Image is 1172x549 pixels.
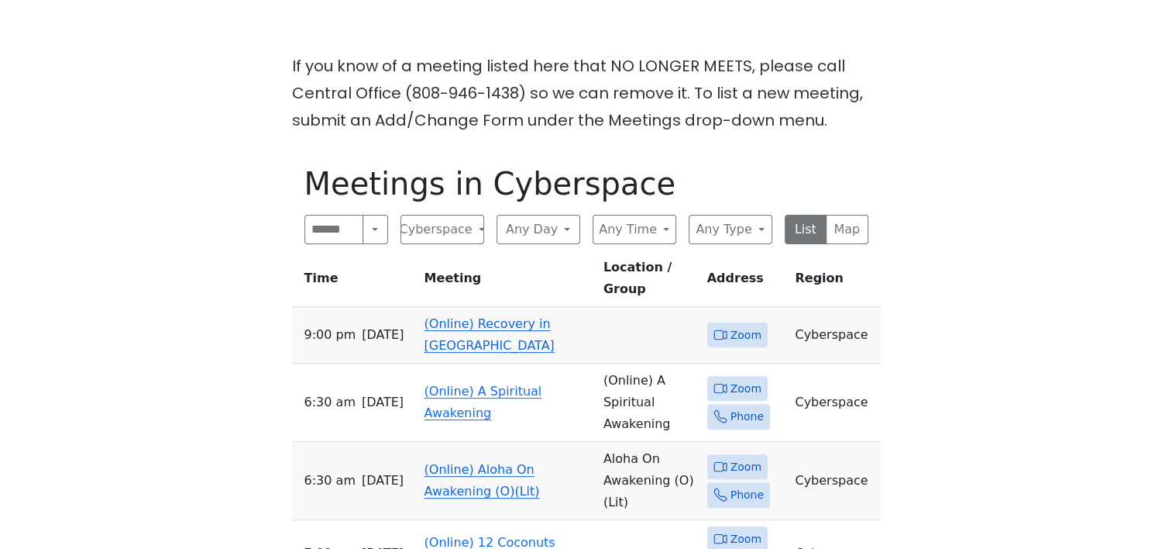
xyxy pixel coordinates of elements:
[304,324,356,346] span: 9:00 PM
[362,392,404,413] span: [DATE]
[400,215,484,244] button: Cyberspace
[597,257,701,307] th: Location / Group
[362,470,404,492] span: [DATE]
[424,316,555,353] a: (Online) Recovery in [GEOGRAPHIC_DATA]
[730,485,764,505] span: Phone
[730,379,761,399] span: Zoom
[292,53,881,134] p: If you know of a meeting listed here that NO LONGER MEETS, please call Central Office (808-946-14...
[826,215,868,244] button: Map
[730,530,761,549] span: Zoom
[363,215,387,244] button: Search
[424,384,542,420] a: (Online) A Spiritual Awakening
[292,257,418,307] th: Time
[304,392,356,413] span: 6:30 AM
[789,257,880,307] th: Region
[730,407,764,426] span: Phone
[730,326,761,345] span: Zoom
[597,364,701,442] td: (Online) A Spiritual Awakening
[789,307,880,364] td: Cyberspace
[362,324,404,346] span: [DATE]
[789,364,880,442] td: Cyberspace
[497,215,580,244] button: Any Day
[304,215,364,244] input: Search
[597,442,701,520] td: Aloha On Awakening (O) (Lit)
[701,257,789,307] th: Address
[593,215,676,244] button: Any Time
[424,462,540,499] a: (Online) Aloha On Awakening (O)(Lit)
[689,215,772,244] button: Any Type
[730,457,761,477] span: Zoom
[304,470,356,492] span: 6:30 AM
[789,442,880,520] td: Cyberspace
[304,165,868,202] h1: Meetings in Cyberspace
[785,215,827,244] button: List
[418,257,597,307] th: Meeting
